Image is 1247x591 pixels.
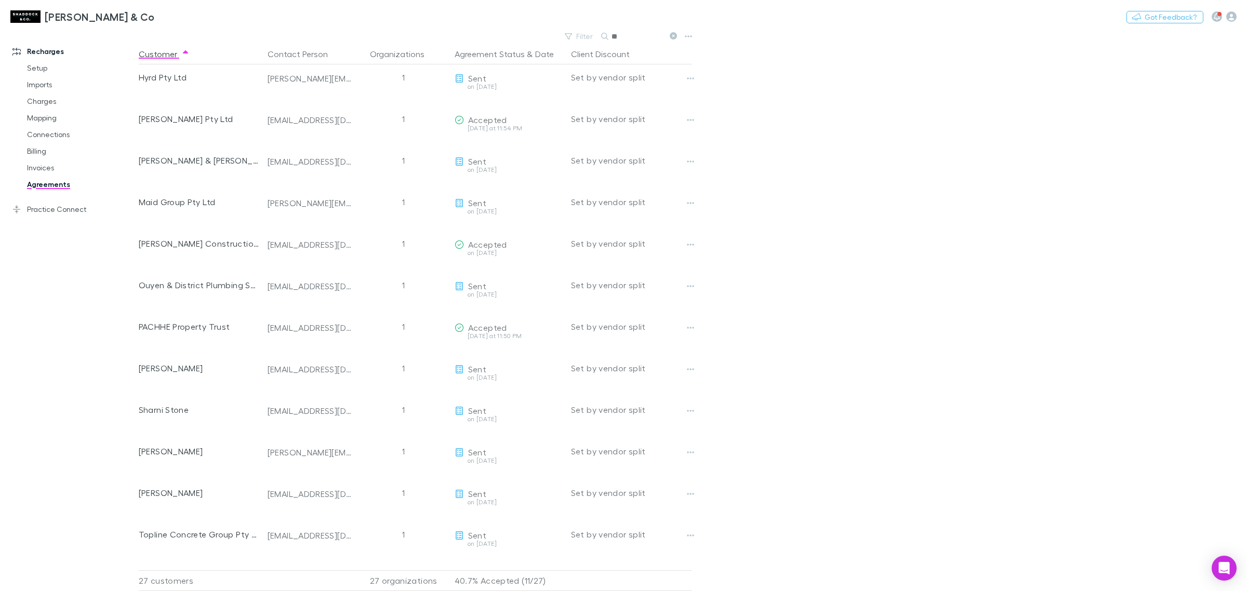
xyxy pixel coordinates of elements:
[268,198,353,208] div: [PERSON_NAME][EMAIL_ADDRESS][DOMAIN_NAME]
[455,250,563,256] div: on [DATE]
[455,291,563,298] div: on [DATE]
[139,347,259,389] div: [PERSON_NAME]
[455,571,563,590] p: 40.7% Accepted (11/27)
[468,198,486,208] span: Sent
[468,73,486,83] span: Sent
[268,73,353,84] div: [PERSON_NAME][EMAIL_ADDRESS][DOMAIN_NAME]
[268,44,340,64] button: Contact Person
[17,143,147,159] a: Billing
[139,57,259,98] div: Hyrd Pty Ltd
[268,156,353,167] div: [EMAIL_ADDRESS][DOMAIN_NAME]
[2,201,147,218] a: Practice Connect
[571,44,642,64] button: Client Discount
[535,44,554,64] button: Date
[17,60,147,76] a: Setup
[139,514,259,555] div: Topline Concrete Group Pty Ltd
[357,57,450,98] div: 1
[455,44,525,64] button: Agreement Status
[468,323,507,332] span: Accepted
[357,570,450,591] div: 27 organizations
[571,306,692,347] div: Set by vendor split
[468,530,486,540] span: Sent
[455,208,563,214] div: on [DATE]
[10,10,41,23] img: Shaddock & Co's Logo
[139,570,263,591] div: 27 customers
[468,281,486,291] span: Sent
[45,10,155,23] h3: [PERSON_NAME] & Co
[455,44,563,64] div: &
[357,264,450,306] div: 1
[455,541,563,547] div: on [DATE]
[571,389,692,431] div: Set by vendor split
[268,115,353,125] div: [EMAIL_ADDRESS][DOMAIN_NAME]
[571,98,692,140] div: Set by vendor split
[455,125,563,131] div: [DATE] at 11:54 PM
[571,264,692,306] div: Set by vendor split
[357,98,450,140] div: 1
[357,514,450,555] div: 1
[357,389,450,431] div: 1
[268,406,353,416] div: [EMAIL_ADDRESS][DOMAIN_NAME]
[455,84,563,90] div: on [DATE]
[139,431,259,472] div: [PERSON_NAME]
[357,472,450,514] div: 1
[357,140,450,181] div: 1
[468,489,486,499] span: Sent
[468,115,507,125] span: Accepted
[455,458,563,464] div: on [DATE]
[455,416,563,422] div: on [DATE]
[571,140,692,181] div: Set by vendor split
[17,76,147,93] a: Imports
[139,140,259,181] div: [PERSON_NAME] & [PERSON_NAME]
[2,43,147,60] a: Recharges
[139,389,259,431] div: Sharni Stone
[139,223,259,264] div: [PERSON_NAME] Constructions Pty Ltd
[268,323,353,333] div: [EMAIL_ADDRESS][DOMAIN_NAME]
[357,306,450,347] div: 1
[468,406,486,415] span: Sent
[357,347,450,389] div: 1
[571,223,692,264] div: Set by vendor split
[139,181,259,223] div: Maid Group Pty Ltd
[139,306,259,347] div: PACHHE Property Trust
[17,93,147,110] a: Charges
[268,447,353,458] div: [PERSON_NAME][EMAIL_ADDRESS][PERSON_NAME][DOMAIN_NAME]
[268,530,353,541] div: [EMAIL_ADDRESS][DOMAIN_NAME]
[1126,11,1203,23] button: Got Feedback?
[455,333,563,339] div: [DATE] at 11:50 PM
[139,264,259,306] div: Ouyen & District Plumbing Service Pty Ltd
[139,44,190,64] button: Customer
[571,472,692,514] div: Set by vendor split
[357,223,450,264] div: 1
[17,159,147,176] a: Invoices
[139,98,259,140] div: [PERSON_NAME] Pty Ltd
[357,431,450,472] div: 1
[455,167,563,173] div: on [DATE]
[4,4,161,29] a: [PERSON_NAME] & Co
[139,472,259,514] div: [PERSON_NAME]
[17,176,147,193] a: Agreements
[370,44,437,64] button: Organizations
[571,181,692,223] div: Set by vendor split
[17,110,147,126] a: Mapping
[455,374,563,381] div: on [DATE]
[560,30,599,43] button: Filter
[468,156,486,166] span: Sent
[468,364,486,374] span: Sent
[571,514,692,555] div: Set by vendor split
[571,431,692,472] div: Set by vendor split
[268,281,353,291] div: [EMAIL_ADDRESS][DOMAIN_NAME]
[468,239,507,249] span: Accepted
[468,447,486,457] span: Sent
[571,57,692,98] div: Set by vendor split
[357,181,450,223] div: 1
[268,364,353,374] div: [EMAIL_ADDRESS][DOMAIN_NAME]
[1212,556,1237,581] div: Open Intercom Messenger
[455,499,563,505] div: on [DATE]
[268,239,353,250] div: [EMAIL_ADDRESS][DOMAIN_NAME]
[268,489,353,499] div: [EMAIL_ADDRESS][DOMAIN_NAME]
[17,126,147,143] a: Connections
[571,347,692,389] div: Set by vendor split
